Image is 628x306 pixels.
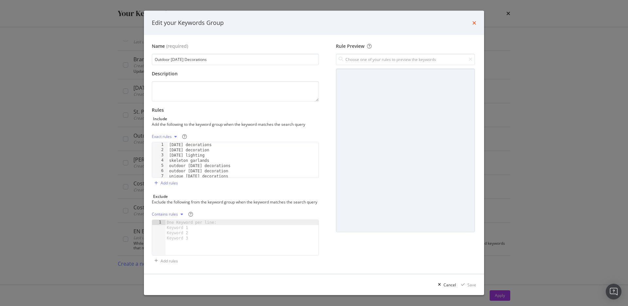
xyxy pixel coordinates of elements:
[336,54,475,65] input: Choose one of your rules to preview the keywords
[152,131,180,142] button: Exact rules
[152,178,178,188] button: Add rules
[161,258,178,264] div: Add rules
[467,282,476,288] div: Save
[144,11,484,295] div: modal
[152,256,178,266] button: Add rules
[444,282,456,288] div: Cancel
[336,43,475,49] div: Rule Preview
[152,122,318,127] div: Add the following to the keyword group when the keyword matches the search query
[153,194,168,199] div: Exclude
[153,116,167,122] div: Include
[152,19,224,27] div: Edit your Keywords Group
[152,212,178,216] div: Contains rules
[152,199,318,205] div: Exclude the following from the keyword group when the keyword matches the search query
[152,168,168,174] div: 6
[166,43,188,49] span: (required)
[152,220,166,225] div: 1
[152,209,186,220] button: Contains rules
[152,163,168,168] div: 5
[152,153,168,158] div: 3
[152,70,319,77] div: Description
[152,43,165,49] div: Name
[606,284,621,299] div: Open Intercom Messenger
[161,180,178,186] div: Add rules
[166,220,220,241] div: One Keyword per line: Keyword 1 Keyword 2 Keyword 3
[152,135,172,139] div: Exact rules
[152,107,319,113] div: Rules
[152,147,168,153] div: 2
[459,279,476,290] button: Save
[152,158,168,163] div: 4
[435,279,456,290] button: Cancel
[152,54,319,65] input: Enter a name
[152,142,168,147] div: 1
[152,174,168,179] div: 7
[472,19,476,27] div: times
